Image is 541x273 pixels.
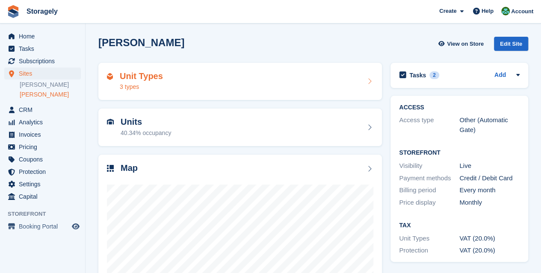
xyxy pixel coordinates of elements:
a: menu [4,178,81,190]
a: [PERSON_NAME] [20,81,81,89]
span: Create [439,7,456,15]
img: stora-icon-8386f47178a22dfd0bd8f6a31ec36ba5ce8667c1dd55bd0f319d3a0aa187defe.svg [7,5,20,18]
a: menu [4,129,81,141]
a: Preview store [71,221,81,232]
div: Monthly [459,198,520,208]
div: 3 types [120,82,163,91]
span: Account [511,7,533,16]
span: Protection [19,166,70,178]
a: Units 40.34% occupancy [98,109,382,146]
span: Capital [19,191,70,203]
h2: Tax [399,222,520,229]
a: menu [4,30,81,42]
span: Invoices [19,129,70,141]
span: CRM [19,104,70,116]
span: Home [19,30,70,42]
h2: ACCESS [399,104,520,111]
span: Booking Portal [19,220,70,232]
a: menu [4,166,81,178]
span: Pricing [19,141,70,153]
a: menu [4,153,81,165]
a: menu [4,141,81,153]
a: [PERSON_NAME] [20,91,81,99]
img: unit-type-icn-2b2737a686de81e16bb02015468b77c625bbabd49415b5ef34ead5e3b44a266d.svg [107,73,113,80]
div: Visibility [399,161,459,171]
div: Unit Types [399,234,459,244]
a: Add [494,70,506,80]
div: Payment methods [399,173,459,183]
h2: Tasks [409,71,426,79]
span: Sites [19,68,70,79]
span: Storefront [8,210,85,218]
a: menu [4,104,81,116]
span: Help [482,7,494,15]
h2: Unit Types [120,71,163,81]
h2: [PERSON_NAME] [98,37,184,48]
h2: Units [121,117,171,127]
div: 40.34% occupancy [121,129,171,138]
a: menu [4,116,81,128]
span: View on Store [447,40,484,48]
div: Every month [459,185,520,195]
span: Subscriptions [19,55,70,67]
div: Live [459,161,520,171]
a: View on Store [437,37,487,51]
div: Billing period [399,185,459,195]
span: Coupons [19,153,70,165]
a: Storagely [23,4,61,18]
img: map-icn-33ee37083ee616e46c38cad1a60f524a97daa1e2b2c8c0bc3eb3415660979fc1.svg [107,165,114,172]
h2: Map [121,163,138,173]
div: Access type [399,115,459,135]
div: Edit Site [494,37,528,51]
div: Protection [399,246,459,255]
div: Price display [399,198,459,208]
a: menu [4,220,81,232]
a: menu [4,68,81,79]
h2: Storefront [399,150,520,156]
span: Tasks [19,43,70,55]
a: menu [4,191,81,203]
span: Settings [19,178,70,190]
a: Unit Types 3 types [98,63,382,100]
a: menu [4,55,81,67]
span: Analytics [19,116,70,128]
div: 2 [429,71,439,79]
div: VAT (20.0%) [459,234,520,244]
img: unit-icn-7be61d7bf1b0ce9d3e12c5938cc71ed9869f7b940bace4675aadf7bd6d80202e.svg [107,119,114,125]
div: Other (Automatic Gate) [459,115,520,135]
img: Notifications [501,7,510,15]
div: Credit / Debit Card [459,173,520,183]
a: menu [4,43,81,55]
div: VAT (20.0%) [459,246,520,255]
a: Edit Site [494,37,528,54]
